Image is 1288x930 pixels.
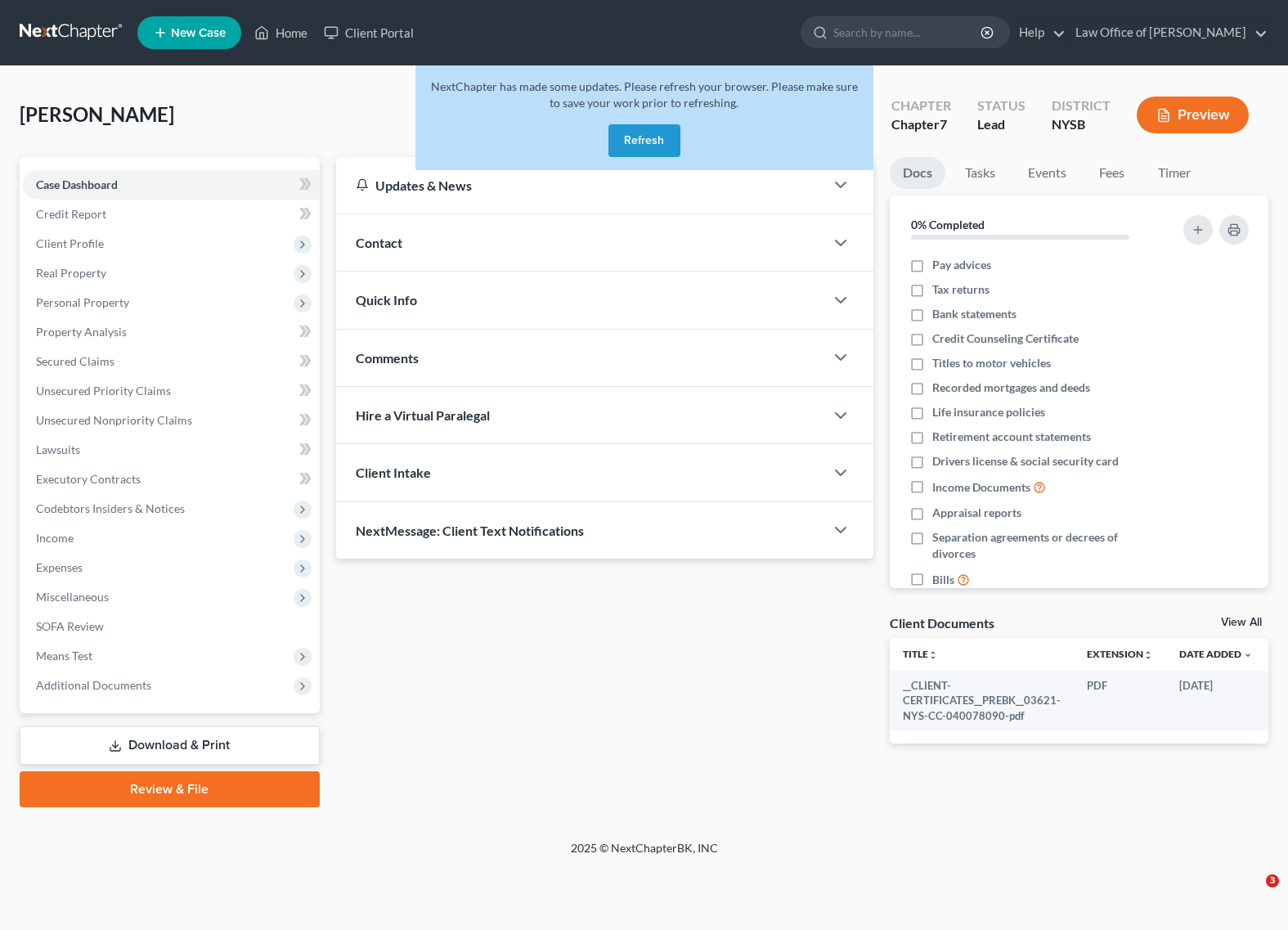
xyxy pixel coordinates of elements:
[36,413,192,427] span: Unsecured Nonpriority Claims
[952,157,1008,189] a: Tasks
[36,384,171,398] span: Unsecured Priority Claims
[171,27,226,39] span: New Case
[178,840,1111,869] div: 2025 © NextChapterBK, INC
[932,505,1021,521] span: Appraisal reports
[246,18,316,47] a: Home
[903,648,938,660] a: Titleunfold_more
[932,404,1045,420] span: Life insurance policies
[431,79,858,110] span: NextChapter has made some updates. Please refresh your browser. Please make sure to save your wor...
[36,472,141,486] span: Executory Contracts
[23,347,320,376] a: Secured Claims
[1232,874,1272,914] iframe: Intercom live chat
[36,207,106,221] span: Credit Report
[891,115,951,134] div: Chapter
[608,124,680,157] button: Refresh
[932,380,1090,396] span: Recorded mortgages and deeds
[356,407,490,423] span: Hire a Virtual Paralegal
[932,355,1051,371] span: Titles to motor vehicles
[1074,671,1166,730] td: PDF
[356,177,805,194] div: Updates & News
[1221,617,1262,628] a: View All
[1052,97,1111,115] div: District
[932,330,1079,347] span: Credit Counseling Certificate
[890,614,994,631] div: Client Documents
[1266,874,1279,887] span: 3
[940,116,947,132] span: 7
[1015,157,1079,189] a: Events
[356,235,402,250] span: Contact
[20,726,320,765] a: Download & Print
[932,453,1119,469] span: Drivers license & social security card
[23,406,320,435] a: Unsecured Nonpriority Claims
[36,619,104,633] span: SOFA Review
[23,200,320,229] a: Credit Report
[928,650,938,660] i: unfold_more
[1143,650,1153,660] i: unfold_more
[1011,18,1066,47] a: Help
[36,266,106,280] span: Real Property
[356,350,419,366] span: Comments
[932,257,991,273] span: Pay advices
[23,435,320,465] a: Lawsuits
[36,531,74,545] span: Income
[23,465,320,494] a: Executory Contracts
[316,18,422,47] a: Client Portal
[23,170,320,200] a: Case Dashboard
[1087,648,1153,660] a: Extensionunfold_more
[1086,157,1138,189] a: Fees
[36,354,114,368] span: Secured Claims
[977,97,1025,115] div: Status
[932,281,990,298] span: Tax returns
[36,590,109,604] span: Miscellaneous
[891,97,951,115] div: Chapter
[36,295,129,309] span: Personal Property
[1243,650,1253,660] i: expand_more
[932,429,1091,445] span: Retirement account statements
[1166,671,1266,730] td: [DATE]
[1052,115,1111,134] div: NYSB
[932,306,1016,322] span: Bank statements
[36,649,92,663] span: Means Test
[36,325,127,339] span: Property Analysis
[36,443,80,456] span: Lawsuits
[36,501,185,515] span: Codebtors Insiders & Notices
[911,218,985,231] strong: 0% Completed
[23,376,320,406] a: Unsecured Priority Claims
[356,523,584,538] span: NextMessage: Client Text Notifications
[977,115,1025,134] div: Lead
[890,671,1074,730] td: __CLIENT-CERTIFICATES__PREBK__03621-NYS-CC-040078090-pdf
[833,17,983,47] input: Search by name...
[36,560,83,574] span: Expenses
[1179,648,1253,660] a: Date Added expand_more
[356,465,431,480] span: Client Intake
[356,292,417,308] span: Quick Info
[23,317,320,347] a: Property Analysis
[36,177,118,191] span: Case Dashboard
[1067,18,1268,47] a: Law Office of [PERSON_NAME]
[1145,157,1204,189] a: Timer
[23,612,320,641] a: SOFA Review
[1137,97,1249,133] button: Preview
[932,572,954,588] span: Bills
[932,529,1160,562] span: Separation agreements or decrees of divorces
[20,102,174,126] span: [PERSON_NAME]
[36,678,151,692] span: Additional Documents
[20,771,320,807] a: Review & File
[36,236,104,250] span: Client Profile
[890,157,945,189] a: Docs
[932,479,1030,496] span: Income Documents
